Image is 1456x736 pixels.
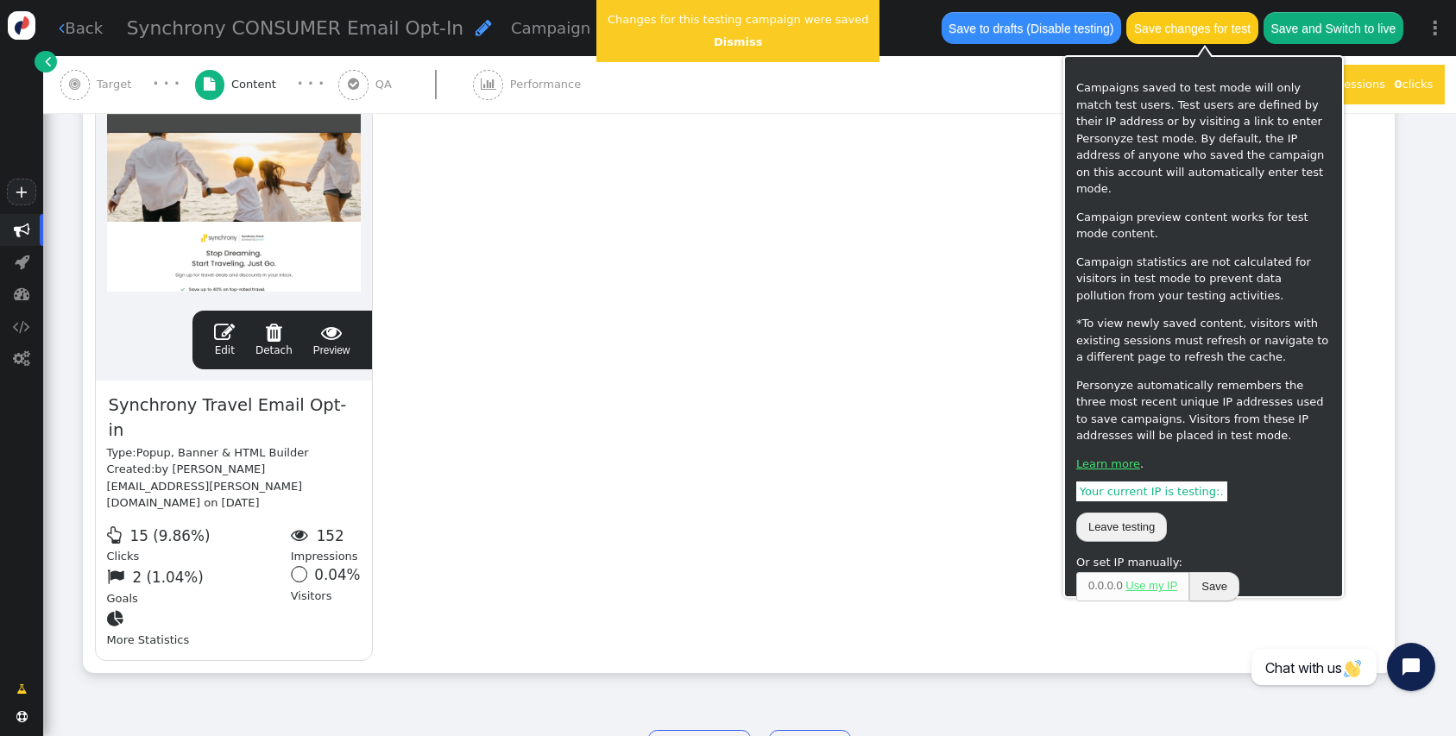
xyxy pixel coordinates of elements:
[14,222,30,238] span: 
[255,322,293,358] a: Detach
[1076,209,1331,242] p: Campaign preview content works for test mode content.
[314,566,360,583] span: 0.04%
[13,318,30,335] span: 
[8,11,36,40] img: logo-icon.svg
[107,564,291,607] div: Goals
[107,444,361,462] div: Type:
[1310,78,1385,91] span: impressions
[231,76,283,93] span: Content
[348,78,359,91] span: 
[1076,554,1331,571] div: Or set IP manually:
[1264,12,1403,43] button: Save and Switch to live
[107,461,361,512] div: Created:
[214,322,235,343] span: 
[195,56,339,113] a:  Content · · ·
[481,78,496,91] span: 
[1394,78,1402,91] b: 0
[291,526,313,544] span: 
[1088,579,1094,592] span: 0
[473,56,617,113] a:  Performance
[107,610,129,627] span: 
[375,76,399,93] span: QA
[1076,572,1189,601] span: . . .
[107,568,129,585] span: 
[1116,579,1122,592] span: 0
[214,322,235,358] a: Edit
[1076,79,1331,198] p: Campaigns saved to test mode will only match test users. Test users are defined by their IP addre...
[107,607,291,649] div: More Statistics
[1415,3,1456,53] a: ⋮
[1394,78,1433,91] span: clicks
[291,564,361,607] div: Visitors
[35,51,56,72] a: 
[297,73,324,95] div: · · ·
[291,523,361,565] div: Impressions
[1125,579,1177,592] a: Use my IP
[127,17,464,39] span: Synchrony CONSUMER Email Opt-In
[1076,315,1331,366] p: *To view newly saved content, visitors with existing sessions must refresh or navigate to a diffe...
[1076,254,1331,305] p: Campaign statistics are not calculated for visitors in test mode to prevent data pollution from y...
[97,76,138,93] span: Target
[107,523,291,565] div: Clicks
[1126,12,1257,43] button: Save changes for test
[942,12,1121,43] button: Save to drafts (Disable testing)
[60,56,195,113] a:  Target · · ·
[15,254,29,270] span: 
[1076,513,1167,542] button: Leave testing
[313,322,350,358] a: Preview
[59,20,65,36] span: 
[510,76,588,93] span: Performance
[1076,377,1331,444] p: Personyze automatically remembers the three most recent unique IP addresses used to save campaign...
[7,179,36,205] a: +
[45,53,51,70] span: 
[129,527,210,544] span: 15 (9.86%)
[338,56,473,113] a:  QA
[59,16,103,40] a: Back
[204,78,215,91] span: 
[5,675,38,704] a: 
[255,322,293,356] span: Detach
[153,73,180,95] div: · · ·
[511,19,683,37] span: Campaign description
[255,322,293,343] span: 
[317,527,344,544] span: 152
[1098,579,1104,592] span: 0
[714,35,762,48] a: Dismiss
[1189,572,1239,601] button: Save
[107,462,303,509] span: by [PERSON_NAME][EMAIL_ADDRESS][PERSON_NAME][DOMAIN_NAME] on [DATE]
[1076,456,1331,473] p: .
[1076,481,1227,501] span: Your current IP is testing: .
[313,322,350,343] span: 
[16,681,27,698] span: 
[14,286,30,302] span: 
[13,350,30,367] span: 
[1107,579,1113,592] span: 0
[107,526,127,544] span: 
[69,78,80,91] span: 
[136,446,309,459] span: Popup, Banner & HTML Builder
[476,18,492,37] span: 
[16,711,28,722] span: 
[107,392,361,444] span: Synchrony Travel Email Opt-in
[1076,457,1140,470] a: Learn more
[313,322,350,358] span: Preview
[132,569,203,586] span: 2 (1.04%)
